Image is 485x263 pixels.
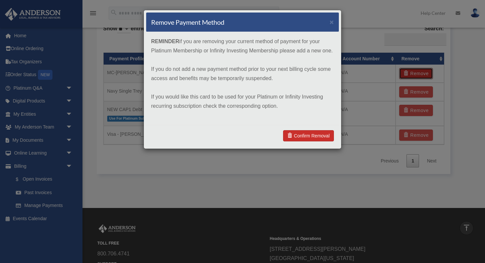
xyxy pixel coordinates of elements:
[151,17,224,27] h4: Remove Payment Method
[283,130,334,141] a: Confirm Removal
[151,92,334,111] p: If you would like this card to be used for your Platinum or Infinity Investing recurring subscrip...
[151,39,179,44] strong: REMINDER
[151,65,334,83] p: If you do not add a new payment method prior to your next billing cycle some access and benefits ...
[146,32,339,125] div: if you are removing your current method of payment for your Platinum Membership or Infinity Inves...
[330,18,334,25] button: ×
